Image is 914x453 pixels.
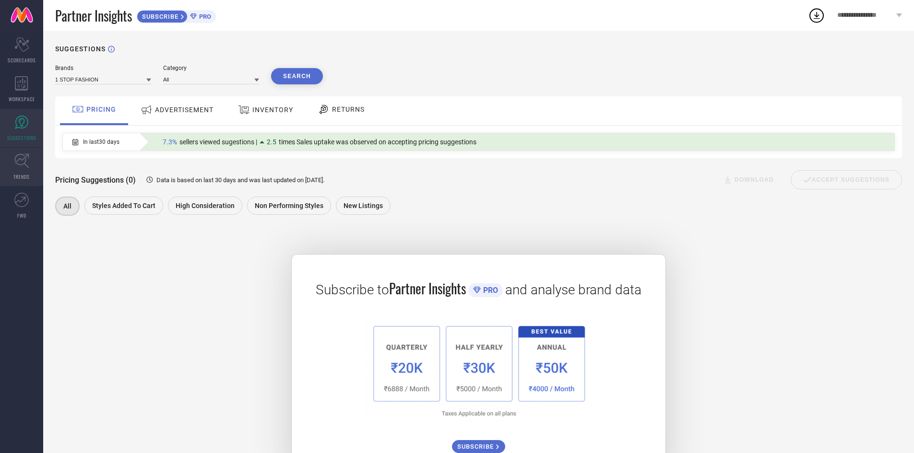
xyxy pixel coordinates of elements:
[316,282,389,298] span: Subscribe to
[137,13,181,20] span: SUBSCRIBE
[791,170,902,189] div: Accept Suggestions
[163,65,259,71] div: Category
[163,138,177,146] span: 7.3%
[808,7,825,24] div: Open download list
[344,202,383,209] span: New Listings
[137,8,216,23] a: SUBSCRIBEPRO
[83,139,119,145] span: In last 30 days
[176,202,235,209] span: High Consideration
[279,138,476,146] span: times Sales uptake was observed on accepting pricing suggestions
[55,65,151,71] div: Brands
[271,68,323,84] button: Search
[55,45,106,53] h1: SUGGESTIONS
[156,176,324,184] span: Data is based on last 30 days and was last updated on [DATE] .
[267,138,276,146] span: 2.5
[63,202,71,210] span: All
[179,138,257,146] span: sellers viewed sugestions |
[7,134,36,141] span: SUGGESTIONS
[457,443,496,450] span: SUBSCRIBE
[255,202,323,209] span: Non Performing Styles
[389,279,466,298] span: Partner Insights
[332,105,365,113] span: RETURNS
[86,105,116,113] span: PRICING
[481,286,498,295] span: PRO
[364,317,593,423] img: 1a6fb96cb29458d7132d4e38d36bc9c7.png
[197,13,211,20] span: PRO
[452,433,505,453] a: SUBSCRIBE
[9,95,35,103] span: WORKSPACE
[55,175,136,185] span: Pricing Suggestions (0)
[17,212,26,219] span: FWD
[8,57,36,64] span: SCORECARDS
[55,6,132,25] span: Partner Insights
[158,136,481,148] div: Percentage of sellers who have viewed suggestions for the current Insight Type
[252,106,293,114] span: INVENTORY
[505,282,641,298] span: and analyse brand data
[92,202,155,209] span: Styles Added To Cart
[155,106,214,114] span: ADVERTISEMENT
[13,173,30,180] span: TRENDS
